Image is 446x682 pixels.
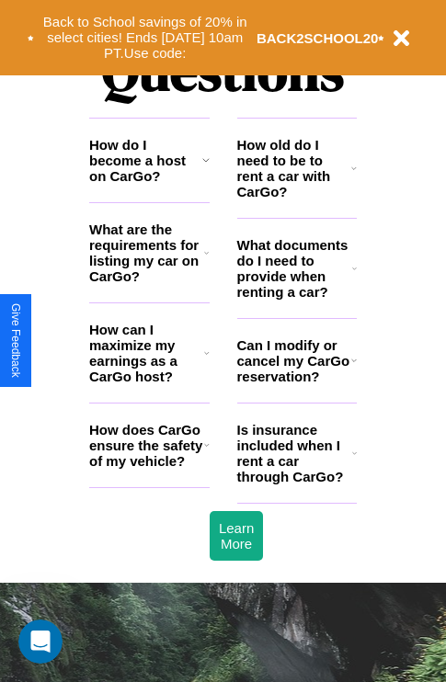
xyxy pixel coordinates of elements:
div: Give Feedback [9,303,22,378]
h3: What documents do I need to provide when renting a car? [237,237,353,300]
h3: How does CarGo ensure the safety of my vehicle? [89,422,204,469]
h3: Can I modify or cancel my CarGo reservation? [237,337,351,384]
h3: How old do I need to be to rent a car with CarGo? [237,137,352,199]
button: Learn More [210,511,263,561]
h3: How can I maximize my earnings as a CarGo host? [89,322,204,384]
h3: How do I become a host on CarGo? [89,137,202,184]
h3: Is insurance included when I rent a car through CarGo? [237,422,352,484]
b: BACK2SCHOOL20 [257,30,379,46]
h3: What are the requirements for listing my car on CarGo? [89,222,204,284]
button: Back to School savings of 20% in select cities! Ends [DATE] 10am PT.Use code: [34,9,257,66]
iframe: Intercom live chat [18,619,63,664]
